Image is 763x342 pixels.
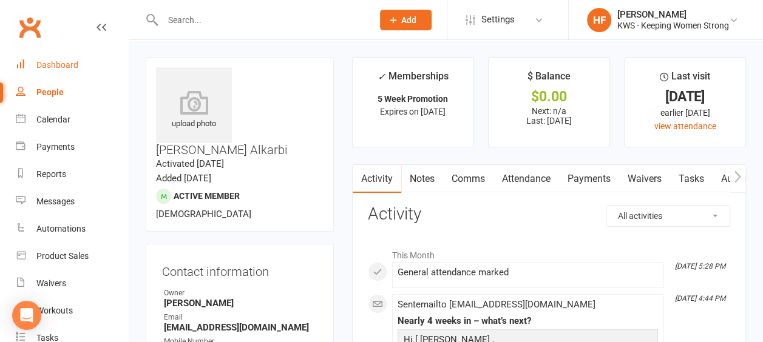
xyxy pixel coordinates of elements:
[443,165,493,193] a: Comms
[15,12,45,42] a: Clubworx
[617,20,729,31] div: KWS - Keeping Women Strong
[16,52,128,79] a: Dashboard
[398,316,658,326] div: Nearly 4 weeks in – what’s next?
[398,299,595,310] span: Sent email to [EMAIL_ADDRESS][DOMAIN_NAME]
[619,165,670,193] a: Waivers
[36,115,70,124] div: Calendar
[500,106,599,126] p: Next: n/a Last: [DATE]
[675,262,725,270] i: [DATE] 5:28 PM
[164,312,317,323] div: Email
[36,278,66,288] div: Waivers
[368,205,730,224] h3: Activity
[156,67,324,156] h3: [PERSON_NAME] Alkarbi
[654,121,716,131] a: view attendance
[636,90,734,103] div: [DATE]
[16,243,128,270] a: Product Sales
[398,267,658,278] div: General attendance marked
[636,106,734,119] div: earlier [DATE]
[16,106,128,133] a: Calendar
[156,209,251,220] span: [DEMOGRAPHIC_DATA]
[559,165,619,193] a: Payments
[500,90,599,103] div: $0.00
[380,10,432,30] button: Add
[36,87,64,97] div: People
[12,301,41,330] div: Open Intercom Messenger
[670,165,713,193] a: Tasks
[16,215,128,243] a: Automations
[675,294,725,303] i: [DATE] 4:44 PM
[156,158,224,169] time: Activated [DATE]
[587,8,611,32] div: HF
[36,251,89,261] div: Product Sales
[36,224,86,233] div: Automations
[156,90,232,130] div: upload photo
[401,15,416,25] span: Add
[16,79,128,106] a: People
[401,165,443,193] a: Notes
[164,287,317,299] div: Owner
[36,306,73,315] div: Workouts
[353,165,401,193] a: Activity
[156,173,211,184] time: Added [DATE]
[16,161,128,188] a: Reports
[16,270,128,297] a: Waivers
[378,71,385,82] i: ✓
[36,169,66,179] div: Reports
[481,6,515,33] span: Settings
[378,69,449,91] div: Memberships
[162,260,317,278] h3: Contact information
[164,322,317,333] strong: [EMAIL_ADDRESS][DOMAIN_NAME]
[36,142,75,152] div: Payments
[36,60,78,70] div: Dashboard
[16,297,128,324] a: Workouts
[380,107,446,116] span: Expires on [DATE]
[527,69,571,90] div: $ Balance
[378,94,448,104] strong: 5 Week Promotion
[159,12,364,29] input: Search...
[493,165,559,193] a: Attendance
[16,133,128,161] a: Payments
[36,196,75,206] div: Messages
[164,298,317,309] strong: [PERSON_NAME]
[660,69,710,90] div: Last visit
[174,191,240,201] span: Active member
[16,188,128,215] a: Messages
[617,9,729,20] div: [PERSON_NAME]
[368,243,730,262] li: This Month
